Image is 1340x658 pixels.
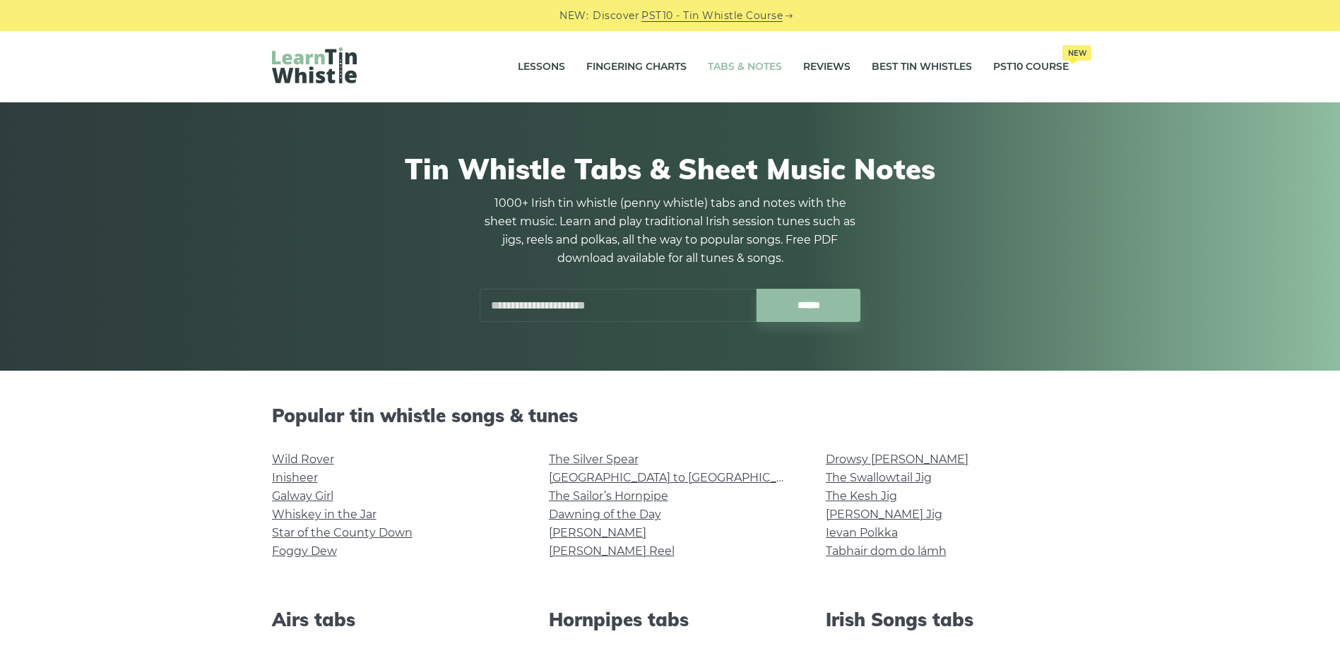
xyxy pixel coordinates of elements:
[549,508,661,521] a: Dawning of the Day
[272,471,318,484] a: Inisheer
[826,609,1069,630] h2: Irish Songs tabs
[549,453,639,466] a: The Silver Spear
[272,405,1069,426] h2: Popular tin whistle songs & tunes
[826,544,947,558] a: Tabhair dom do lámh
[826,471,932,484] a: The Swallowtail Jig
[480,194,861,268] p: 1000+ Irish tin whistle (penny whistle) tabs and notes with the sheet music. Learn and play tradi...
[826,508,942,521] a: [PERSON_NAME] Jig
[272,609,515,630] h2: Airs tabs
[826,453,968,466] a: Drowsy [PERSON_NAME]
[518,49,565,85] a: Lessons
[549,526,646,539] a: [PERSON_NAME]
[272,544,337,558] a: Foggy Dew
[272,526,413,539] a: Star of the County Down
[803,49,850,85] a: Reviews
[272,453,334,466] a: Wild Rover
[1062,45,1091,61] span: New
[708,49,782,85] a: Tabs & Notes
[826,489,897,503] a: The Kesh Jig
[272,508,376,521] a: Whiskey in the Jar
[549,609,792,630] h2: Hornpipes tabs
[586,49,687,85] a: Fingering Charts
[872,49,972,85] a: Best Tin Whistles
[549,544,675,558] a: [PERSON_NAME] Reel
[993,49,1069,85] a: PST10 CourseNew
[549,471,810,484] a: [GEOGRAPHIC_DATA] to [GEOGRAPHIC_DATA]
[272,489,333,503] a: Galway Girl
[549,489,668,503] a: The Sailor’s Hornpipe
[272,152,1069,186] h1: Tin Whistle Tabs & Sheet Music Notes
[272,47,357,83] img: LearnTinWhistle.com
[826,526,898,539] a: Ievan Polkka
